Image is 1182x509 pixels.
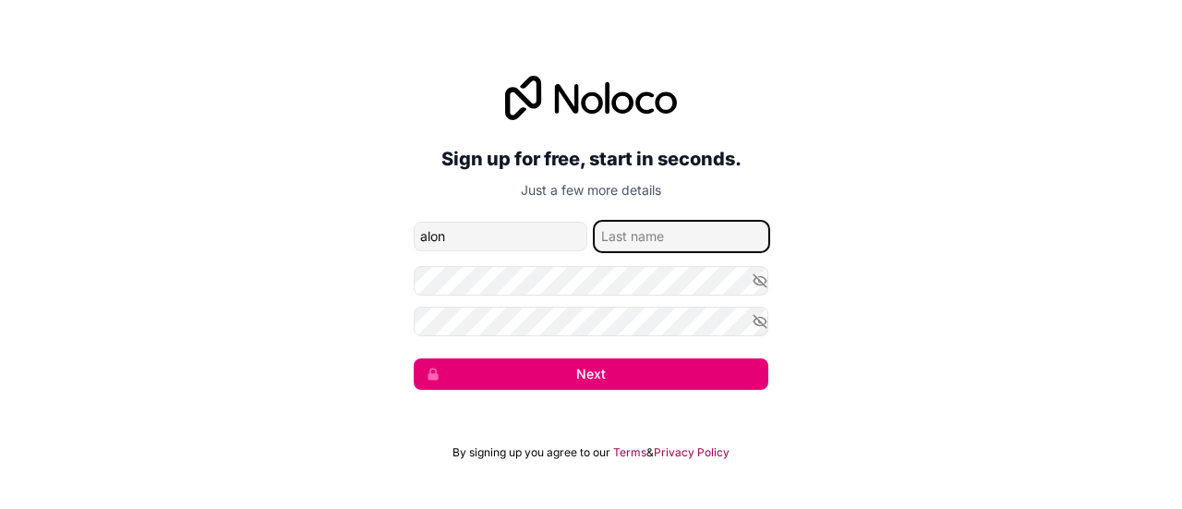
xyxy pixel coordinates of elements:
[414,222,587,251] input: given-name
[595,222,768,251] input: family-name
[414,358,768,390] button: Next
[414,181,768,200] p: Just a few more details
[414,307,768,336] input: Confirm password
[654,445,730,460] a: Privacy Policy
[414,142,768,176] h2: Sign up for free, start in seconds.
[646,445,654,460] span: &
[613,445,646,460] a: Terms
[452,445,610,460] span: By signing up you agree to our
[414,266,768,296] input: Password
